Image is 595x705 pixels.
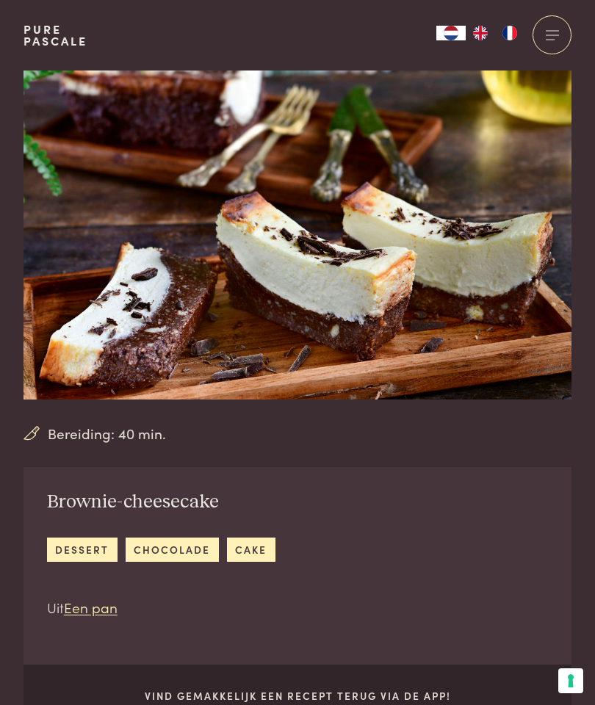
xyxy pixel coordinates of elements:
a: dessert [47,538,118,562]
ul: Language list [466,26,524,40]
aside: Language selected: Nederlands [436,26,524,40]
p: Uit [47,597,275,618]
a: cake [227,538,275,562]
a: FR [495,26,524,40]
img: Brownie-cheesecake [24,70,571,399]
a: NL [436,26,466,40]
a: chocolade [126,538,219,562]
h2: Brownie-cheesecake [47,491,275,514]
div: Language [436,26,466,40]
a: EN [466,26,495,40]
span: Bereiding: 40 min. [48,423,166,444]
p: Vind gemakkelijk een recept terug via de app! [47,688,549,704]
a: PurePascale [24,23,87,47]
button: Uw voorkeuren voor toestemming voor trackingtechnologieën [558,668,583,693]
a: Een pan [64,597,118,617]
